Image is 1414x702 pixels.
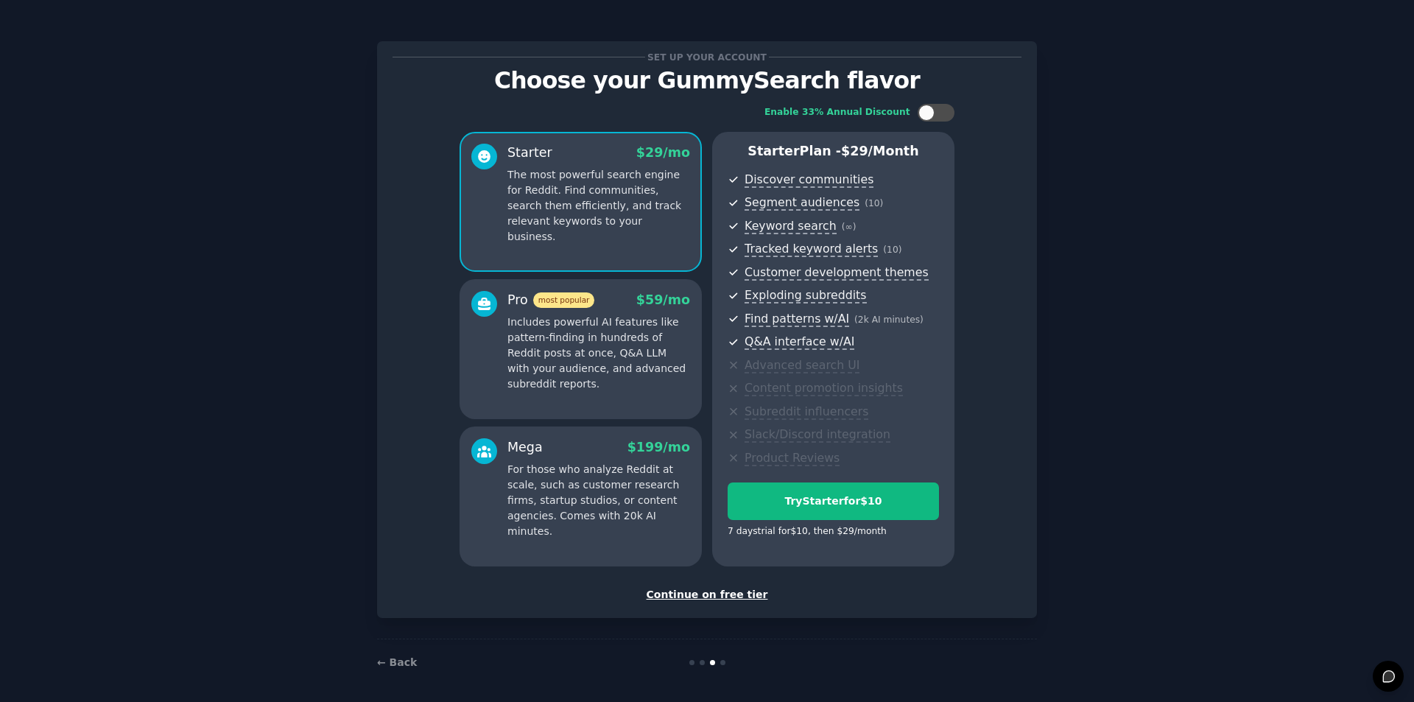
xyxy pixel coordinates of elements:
[507,462,690,539] p: For those who analyze Reddit at scale, such as customer research firms, startup studios, or conte...
[533,292,595,308] span: most popular
[377,656,417,668] a: ← Back
[745,427,890,443] span: Slack/Discord integration
[745,172,873,188] span: Discover communities
[865,198,883,208] span: ( 10 )
[842,222,857,232] span: ( ∞ )
[636,145,690,160] span: $ 29 /mo
[728,494,938,509] div: Try Starter for $10
[854,315,924,325] span: ( 2k AI minutes )
[645,49,770,65] span: Set up your account
[728,142,939,161] p: Starter Plan -
[745,404,868,420] span: Subreddit influencers
[745,334,854,350] span: Q&A interface w/AI
[745,195,859,211] span: Segment audiences
[393,587,1021,603] div: Continue on free tier
[745,358,859,373] span: Advanced search UI
[745,312,849,327] span: Find patterns w/AI
[393,68,1021,94] p: Choose your GummySearch flavor
[745,242,878,257] span: Tracked keyword alerts
[507,167,690,245] p: The most powerful search engine for Reddit. Find communities, search them efficiently, and track ...
[883,245,901,255] span: ( 10 )
[507,144,552,162] div: Starter
[745,219,837,234] span: Keyword search
[745,288,866,303] span: Exploding subreddits
[507,438,543,457] div: Mega
[728,525,887,538] div: 7 days trial for $10 , then $ 29 /month
[745,451,840,466] span: Product Reviews
[745,381,903,396] span: Content promotion insights
[745,265,929,281] span: Customer development themes
[627,440,690,454] span: $ 199 /mo
[636,292,690,307] span: $ 59 /mo
[507,291,594,309] div: Pro
[764,106,910,119] div: Enable 33% Annual Discount
[507,315,690,392] p: Includes powerful AI features like pattern-finding in hundreds of Reddit posts at once, Q&A LLM w...
[841,144,919,158] span: $ 29 /month
[728,482,939,520] button: TryStarterfor$10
